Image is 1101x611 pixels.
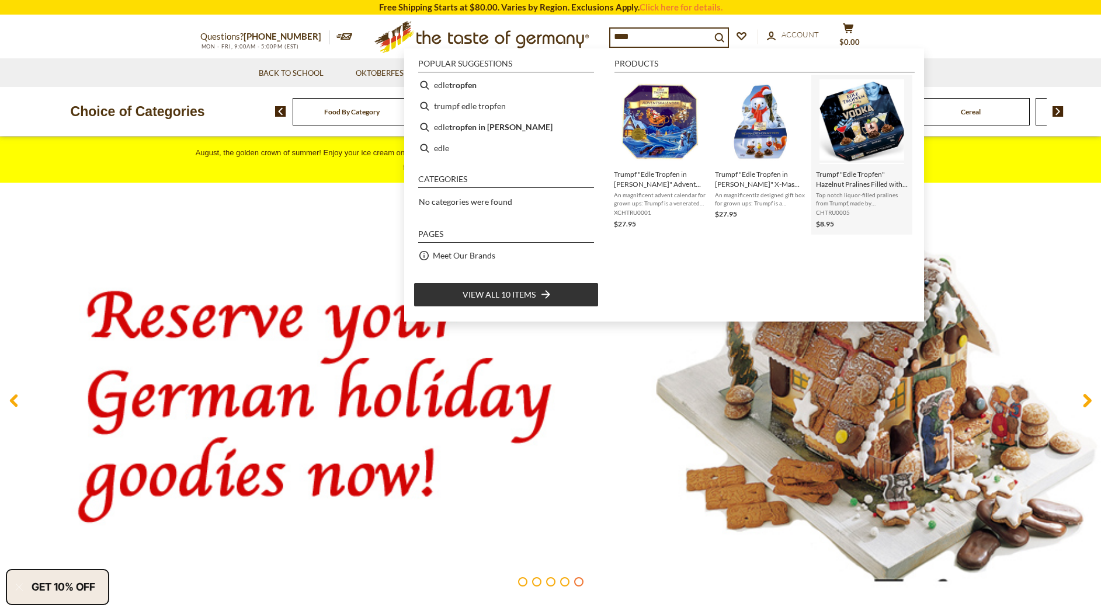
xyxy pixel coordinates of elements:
[200,43,300,50] span: MON - FRI, 9:00AM - 5:00PM (EST)
[418,230,594,243] li: Pages
[414,96,599,117] li: trumpf edle tropfen
[463,288,536,301] span: View all 10 items
[640,2,723,12] a: Click here for details.
[614,219,636,228] span: $27.95
[1053,106,1064,117] img: next arrow
[259,67,324,80] a: Back to School
[414,117,599,138] li: edle tropfen in nuss
[816,169,908,189] span: Trumpf "Edle Tropfen" Hazelnut Pralines Filled with Vodka Cocktails, 3.5 oz
[715,79,807,230] a: Trumpf X-mas CollectionTrumpf "Edle Tropfen in [PERSON_NAME]" X-Mas Collection with [PERSON_NAME]...
[433,249,495,262] a: Meet Our Brands
[767,29,819,41] a: Account
[200,29,330,44] p: Questions?
[839,37,860,47] span: $0.00
[715,169,807,189] span: Trumpf "Edle Tropfen in [PERSON_NAME]" X-Mas Collection with [PERSON_NAME], 300g
[831,23,866,52] button: $0.00
[718,79,803,164] img: Trumpf X-mas Collection
[816,191,908,207] span: Top notch liquor-filled pralines from Trumpf, made by [PERSON_NAME] (based in [GEOGRAPHIC_DATA], ...
[816,208,908,217] span: CHTRU0005
[816,219,834,228] span: $8.95
[244,31,321,41] a: [PHONE_NUMBER]
[811,75,912,235] li: Trumpf "Edle Tropfen" Hazelnut Pralines Filled with Vodka Cocktails, 3.5 oz
[414,245,599,266] li: Meet Our Brands
[614,208,706,217] span: XCHTRU0001
[710,75,811,235] li: Trumpf "Edle Tropfen in Nuss" X-Mas Collection with Brandy Pralines, 300g
[324,107,380,116] a: Food By Category
[414,282,599,307] li: View all 10 items
[356,67,416,80] a: Oktoberfest
[414,75,599,96] li: edle tropfen
[419,197,512,207] span: No categories were found
[961,107,981,116] a: Cereal
[418,175,594,188] li: Categories
[614,169,706,189] span: Trumpf "Edle Tropfen in [PERSON_NAME]" Advent Calendar with [PERSON_NAME], 10.6 oz
[614,60,915,72] li: Products
[196,148,906,172] span: August, the golden crown of summer! Enjoy your ice cream on a sun-drenched afternoon with unique ...
[782,30,819,39] span: Account
[449,120,553,134] b: tropfen in [PERSON_NAME]
[418,60,594,72] li: Popular suggestions
[404,48,924,322] div: Instant Search Results
[715,210,737,218] span: $27.95
[449,78,477,92] b: tropfen
[609,75,710,235] li: Trumpf "Edle Tropfen in Nuss" Advent Calendar with Brandy Pralines, 10.6 oz
[614,191,706,207] span: An magnificent advent calendar for grown ups: Trumpf is a venerated brand of German [PERSON_NAME]...
[816,79,908,230] a: Trumpf "Edle Tropfen" Hazelnut Pralines Filled with Vodka Cocktails, 3.5 ozTop notch liquor-fille...
[275,106,286,117] img: previous arrow
[414,138,599,159] li: edle
[614,79,706,230] a: Trumpf "Edle Tropfen in [PERSON_NAME]" Advent Calendar with [PERSON_NAME], 10.6 ozAn magnificent ...
[715,191,807,207] span: An magnificentlz designed gift box for grown ups: Trumpf is a venerated brand of German [PERSON_N...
